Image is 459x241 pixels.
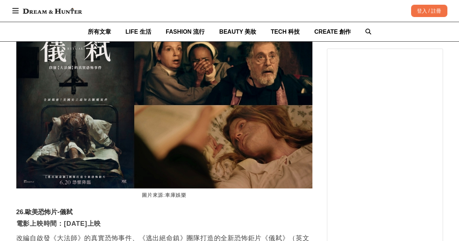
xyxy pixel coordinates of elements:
[88,29,111,35] span: 所有文章
[271,22,300,41] a: TECH 科技
[19,4,86,17] img: Dream & Hunter
[314,29,351,35] span: CREATE 創作
[16,220,101,227] strong: 電影上映時間：[DATE]上映
[166,29,205,35] span: FASHION 流行
[314,22,351,41] a: CREATE 創作
[126,29,151,35] span: LIFE 生活
[411,5,447,17] div: 登入 / 註冊
[16,22,312,188] img: 2025恐怖片推薦：最新泰國、越南、歐美、台灣驚悚、鬼片電影一覽！膽小者慎入！
[126,22,151,41] a: LIFE 生活
[219,22,256,41] a: BEAUTY 美妝
[16,188,312,203] figcaption: 圖片來源:車庫娛樂
[166,22,205,41] a: FASHION 流行
[16,208,312,216] h3: 26.歐美恐怖片-儀弒
[88,22,111,41] a: 所有文章
[219,29,256,35] span: BEAUTY 美妝
[271,29,300,35] span: TECH 科技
